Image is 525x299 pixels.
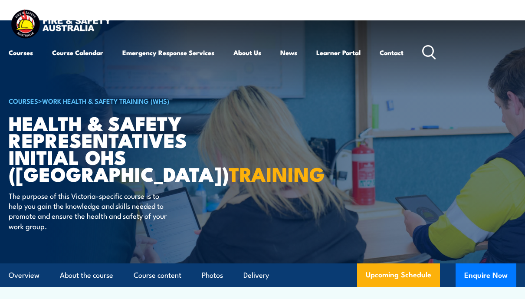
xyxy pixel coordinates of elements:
a: About the course [60,264,113,287]
h1: Health & Safety Representatives Initial OHS ([GEOGRAPHIC_DATA]) [9,114,223,182]
a: Courses [9,42,33,63]
a: COURSES [9,96,38,105]
a: About Us [233,42,261,63]
button: Enquire Now [456,263,516,287]
a: Course content [134,264,181,287]
a: News [280,42,297,63]
a: Course Calendar [52,42,103,63]
a: Emergency Response Services [122,42,214,63]
strong: TRAINING [229,158,325,188]
a: Photos [202,264,223,287]
a: Delivery [243,264,269,287]
a: Contact [380,42,404,63]
a: Work Health & Safety Training (WHS) [42,96,169,105]
p: The purpose of this Victoria-specific course is to help you gain the knowledge and skills needed ... [9,191,167,231]
a: Learner Portal [316,42,361,63]
a: Upcoming Schedule [357,263,440,287]
h6: > [9,95,223,106]
a: Overview [9,264,39,287]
